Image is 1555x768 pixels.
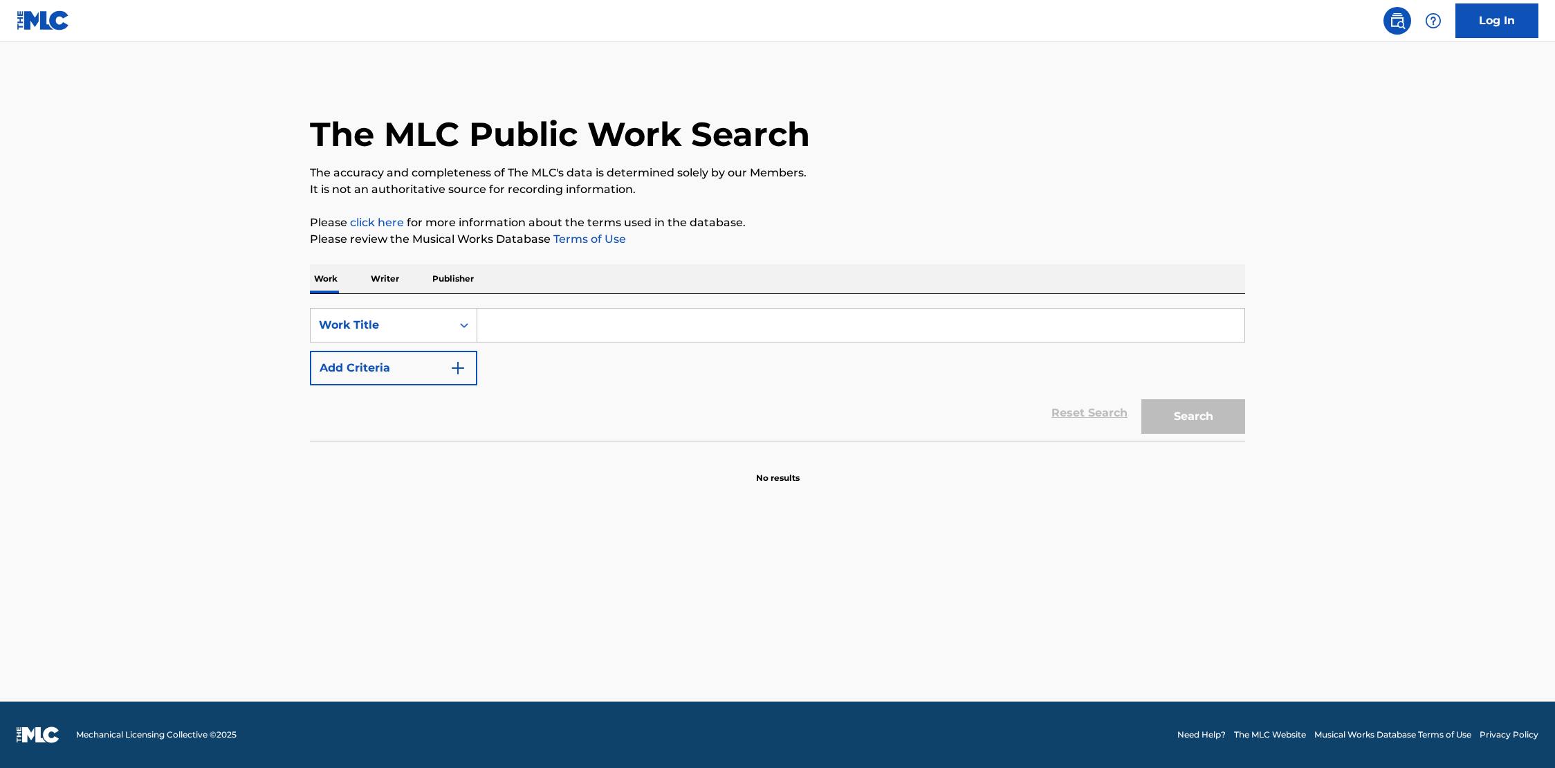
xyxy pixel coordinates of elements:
form: Search Form [310,308,1245,441]
span: Mechanical Licensing Collective © 2025 [76,729,237,741]
p: Please review the Musical Works Database [310,231,1245,248]
a: Privacy Policy [1480,729,1538,741]
p: Please for more information about the terms used in the database. [310,214,1245,231]
a: Need Help? [1177,729,1226,741]
p: Writer [367,264,403,293]
p: Publisher [428,264,478,293]
a: click here [350,216,404,229]
div: Help [1419,7,1447,35]
img: logo [17,726,59,743]
img: 9d2ae6d4665cec9f34b9.svg [450,360,466,376]
button: Add Criteria [310,351,477,385]
a: Musical Works Database Terms of Use [1314,729,1471,741]
img: help [1425,12,1442,29]
a: Public Search [1383,7,1411,35]
img: search [1389,12,1406,29]
p: It is not an authoritative source for recording information. [310,181,1245,198]
a: The MLC Website [1234,729,1306,741]
img: MLC Logo [17,10,70,30]
p: Work [310,264,342,293]
p: No results [756,455,800,484]
h1: The MLC Public Work Search [310,113,810,155]
div: Work Title [319,317,443,333]
p: The accuracy and completeness of The MLC's data is determined solely by our Members. [310,165,1245,181]
a: Log In [1455,3,1538,38]
a: Terms of Use [551,232,626,246]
